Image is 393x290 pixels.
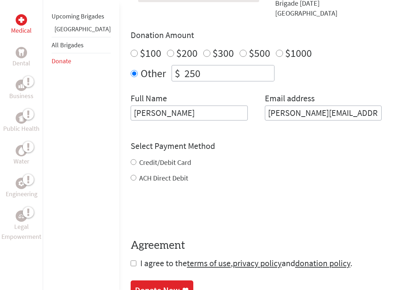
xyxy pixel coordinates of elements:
img: Public Health [19,114,24,122]
label: Email address [265,93,315,106]
a: donation policy [295,258,350,269]
h4: Select Payment Method [131,140,382,152]
div: Business [16,80,27,91]
label: $1000 [285,46,312,60]
a: Public HealthPublic Health [3,112,40,134]
a: WaterWater [14,145,29,166]
div: $ [172,65,183,81]
img: Water [19,146,24,155]
div: Dental [16,47,27,58]
div: Legal Empowerment [16,210,27,222]
input: Enter Amount [183,65,274,81]
a: MedicalMedical [11,14,32,36]
div: Engineering [16,178,27,189]
a: All Brigades [52,41,84,49]
a: privacy policy [233,258,282,269]
a: Donate [52,57,71,65]
li: Upcoming Brigades [52,9,111,24]
a: DentalDental [12,47,30,68]
li: Donate [52,53,111,69]
a: EngineeringEngineering [6,178,37,199]
p: Water [14,156,29,166]
a: Legal EmpowermentLegal Empowerment [1,210,41,242]
label: Other [141,65,166,81]
a: Upcoming Brigades [52,12,104,20]
img: Medical [19,17,24,23]
label: Full Name [131,93,167,106]
p: Engineering [6,189,37,199]
p: Dental [12,58,30,68]
h4: Donation Amount [131,29,382,41]
img: Business [19,82,24,88]
label: $300 [213,46,234,60]
a: terms of use [187,258,231,269]
a: [GEOGRAPHIC_DATA] [54,25,111,33]
li: All Brigades [52,37,111,53]
h4: Agreement [131,239,382,252]
span: I agree to the , and . [140,258,352,269]
li: Panama [52,24,111,37]
img: Dental [19,49,24,56]
p: Business [9,91,33,101]
div: Water [16,145,27,156]
input: Enter Full Name [131,106,248,120]
label: Credit/Debit Card [139,158,191,167]
img: Legal Empowerment [19,214,24,218]
label: $500 [249,46,270,60]
div: Medical [16,14,27,26]
p: Public Health [3,124,40,134]
label: $200 [176,46,198,60]
label: ACH Direct Debit [139,173,188,182]
img: Engineering [19,181,24,186]
input: Your Email [265,106,382,120]
a: BusinessBusiness [9,80,33,101]
iframe: reCAPTCHA [131,197,239,225]
div: Public Health [16,112,27,124]
label: $100 [140,46,161,60]
p: Medical [11,26,32,36]
p: Legal Empowerment [1,222,41,242]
